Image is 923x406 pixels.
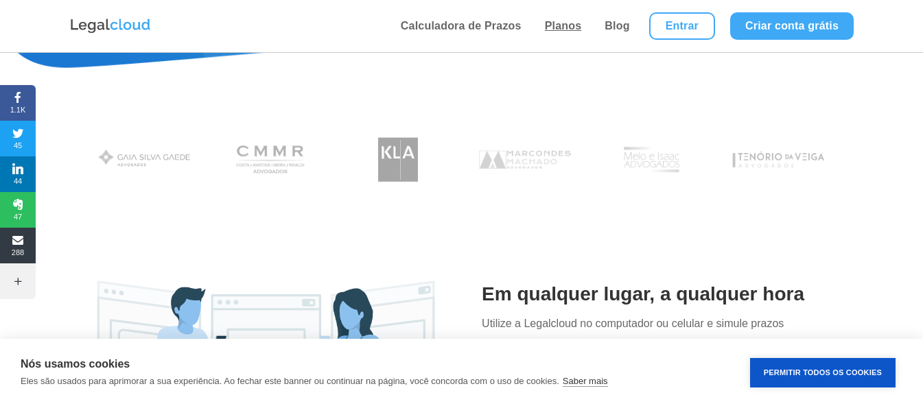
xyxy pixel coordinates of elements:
[482,314,830,365] p: Utilize a Legalcloud no computador ou celular e simule prazos processuais no .
[750,358,896,387] button: Permitir Todos os Cookies
[346,130,450,188] img: Koury Lopes Advogados
[93,130,197,188] img: Gaia Silva Gaede Advogados Associados
[473,130,577,188] img: Marcondes Machado Advogados utilizam a Legalcloud
[482,280,830,314] h2: Em qualquer lugar, a qualquer hora
[730,12,854,40] a: Criar conta grátis
[69,17,152,35] img: Logo da Legalcloud
[219,130,323,188] img: Costa Martins Meira Rinaldi Advogados
[599,130,703,188] img: Profissionais do escritório Melo e Isaac Advogados utilizam a Legalcloud
[21,358,130,370] strong: Nós usamos cookies
[649,12,715,40] a: Entrar
[556,337,697,349] strong: Novo CPC, CPP, CLT e JEC
[726,130,830,188] img: Tenório da Veiga Advogados
[21,376,559,386] p: Eles são usados para aprimorar a sua experiência. Ao fechar este banner ou continuar na página, v...
[563,376,608,387] a: Saber mais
